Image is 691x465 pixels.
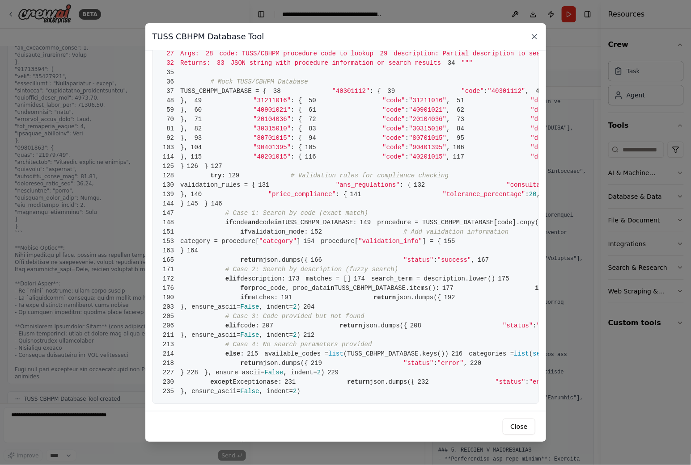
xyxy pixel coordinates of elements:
span: 165 [160,256,181,265]
span: 103 [160,143,181,152]
span: matches: [248,294,278,301]
span: ] = { [422,238,441,245]
span: "description" [530,116,579,123]
span: 149 [357,218,377,227]
span: 93 [188,134,208,143]
span: 35 [160,68,181,77]
span: "20104036" [253,116,291,123]
span: 36 [160,77,181,87]
span: return [240,256,263,264]
span: ) [321,369,324,376]
span: "20104036" [409,116,446,123]
span: , [446,116,450,123]
span: ) [297,331,300,339]
span: # Validation rules for compliance checking [291,172,449,179]
span: 206 [160,321,181,331]
span: 126 [184,162,204,171]
span: }, [160,97,188,104]
span: : { [370,88,381,95]
span: False [240,388,259,395]
span: 176 [160,284,181,293]
span: 191 [278,293,298,302]
span: } [184,163,208,170]
span: 152 [308,227,329,237]
span: "31211016" [409,97,446,104]
span: : { [291,153,302,160]
span: 232 [415,377,435,387]
span: return [373,294,396,301]
span: "30315010" [409,125,446,132]
span: if [240,228,248,235]
span: json.dumps({ [362,322,407,329]
span: # Case 2: Search by description (fuzzy search) [225,266,398,273]
span: 114 [160,152,181,162]
span: "40201015" [409,153,446,160]
span: in [274,219,282,226]
span: : [405,116,409,123]
span: "tolerance_percentage" [443,191,526,198]
span: 147 [160,209,181,218]
span: else [225,350,241,357]
span: , [446,125,450,132]
span: "ans_regulations" [336,181,400,189]
span: : [405,97,409,104]
span: : [526,191,529,198]
span: 218 [160,359,181,368]
span: "success" [437,256,471,264]
span: }, [160,134,188,142]
span: 148 [160,218,181,227]
span: 231 [282,377,302,387]
span: : [484,88,488,95]
span: 71 [188,115,208,124]
span: 190 [160,293,181,302]
span: "error" [529,378,555,385]
span: 82 [188,124,208,134]
span: "code" [382,144,405,151]
span: TUSS_CBHPM_DATABASE: [282,219,357,226]
span: 174 [351,274,372,284]
span: # Mock TUSS/CBHPM Database [210,78,308,85]
span: 130 [160,180,181,190]
span: "code" [382,116,405,123]
span: 235 [160,387,181,396]
span: Exception [233,378,267,385]
span: try [210,172,221,179]
span: 192 [441,293,462,302]
span: 175 [495,274,516,284]
span: 155 [441,237,462,246]
span: procedure = TUSS_CBHPM_DATABASE[code].copy() [357,219,543,226]
span: 227 [160,368,181,377]
span: 177 [440,284,460,293]
span: }, [160,106,188,113]
span: : [405,153,409,160]
span: : { [291,106,302,113]
span: : { [400,181,411,189]
span: 37 [160,87,181,96]
span: except [210,378,233,385]
span: json.dumps({ [396,294,441,301]
span: 128 [160,171,181,180]
span: if [240,294,248,301]
button: Close [503,419,535,435]
span: TUSS_CBHPM_DATABASE.items(): [334,285,439,292]
span: if [535,285,543,292]
span: 163 [160,246,181,256]
span: "status" [403,256,433,264]
span: }, ensure_ascii= [204,369,264,376]
span: 127 [208,162,229,171]
span: 172 [160,274,181,284]
span: 129 [225,171,246,180]
span: 229 [325,368,345,377]
span: 228 [184,368,204,377]
span: , [526,88,529,95]
span: 48 [160,96,181,105]
span: matches = [] [285,275,351,282]
span: "status" [503,322,533,329]
span: } [160,200,184,207]
span: 230 [160,377,181,387]
span: "description" [530,153,579,160]
span: : [405,144,409,151]
span: in [327,285,335,292]
span: "code" [382,125,405,132]
span: "code" [382,97,405,104]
